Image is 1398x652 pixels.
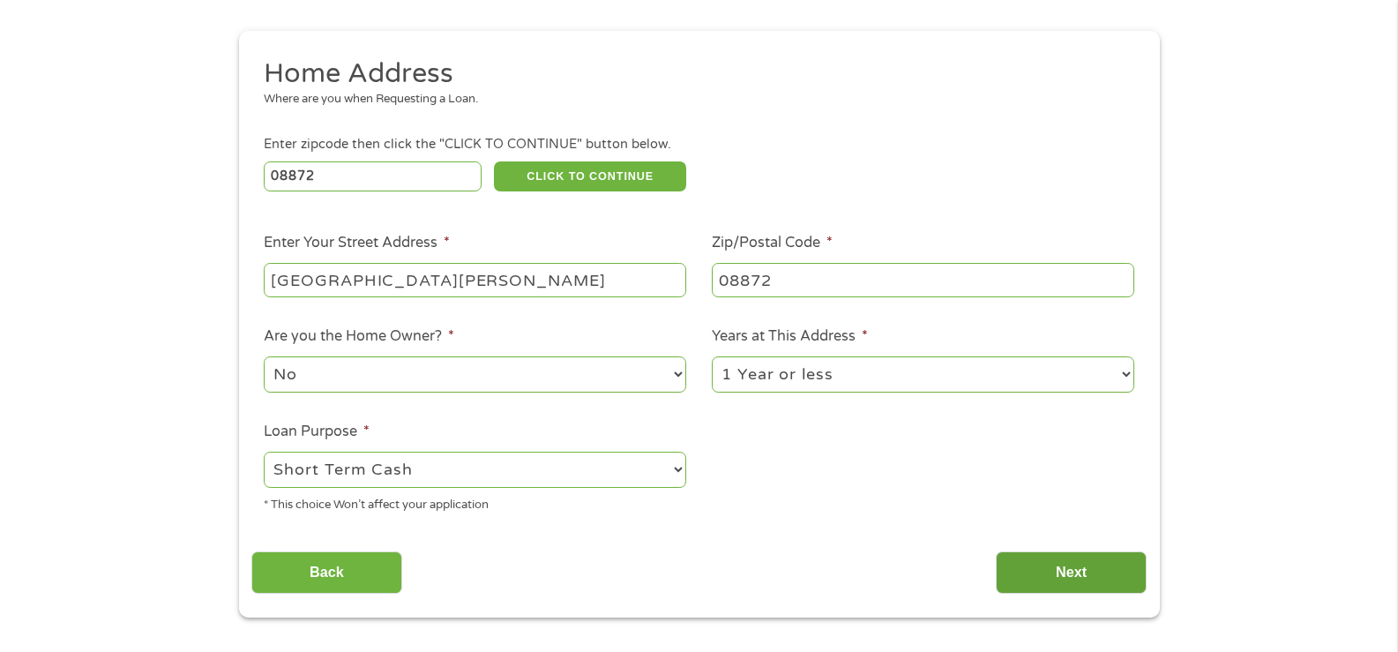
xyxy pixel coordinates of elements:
[264,327,454,346] label: Are you the Home Owner?
[264,91,1121,109] div: Where are you when Requesting a Loan.
[264,263,686,296] input: 1 Main Street
[264,491,686,514] div: * This choice Won’t affect your application
[712,234,833,252] label: Zip/Postal Code
[712,327,868,346] label: Years at This Address
[264,161,482,191] input: Enter Zipcode (e.g 01510)
[251,551,402,595] input: Back
[494,161,686,191] button: CLICK TO CONTINUE
[264,423,370,441] label: Loan Purpose
[264,56,1121,92] h2: Home Address
[996,551,1147,595] input: Next
[264,234,450,252] label: Enter Your Street Address
[264,135,1133,154] div: Enter zipcode then click the "CLICK TO CONTINUE" button below.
